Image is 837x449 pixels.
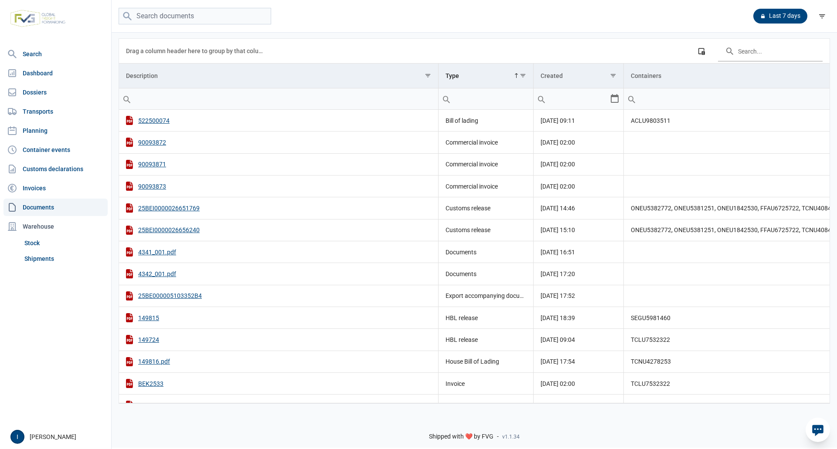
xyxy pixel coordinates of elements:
[534,88,549,109] div: Search box
[541,72,563,79] div: Created
[126,379,431,388] div: BEK2533
[119,64,439,88] td: Column Description
[541,249,575,256] span: [DATE] 16:51
[439,197,534,219] td: Customs release
[541,117,575,124] span: [DATE] 09:11
[541,139,575,146] span: [DATE] 02:00
[126,247,431,257] div: 4341_001.pdf
[624,88,640,109] div: Search box
[497,433,499,441] span: -
[502,433,520,440] span: v1.1.34
[753,9,807,24] div: Last 7 days
[126,226,431,235] div: 25BEI0000026656240
[610,72,616,79] span: Show filter options for column 'Created'
[425,72,431,79] span: Show filter options for column 'Description'
[3,218,108,235] div: Warehouse
[126,116,431,125] div: 522500074
[126,269,431,278] div: 4342_001.pdf
[3,199,108,216] a: Documents
[541,380,575,387] span: [DATE] 02:00
[439,351,534,372] td: House Bill of Lading
[3,45,108,63] a: Search
[126,160,431,169] div: 90093871
[126,72,158,79] div: Description
[119,88,135,109] div: Search box
[126,39,823,63] div: Data grid toolbar
[534,88,624,110] td: Filter cell
[718,41,823,61] input: Search in the data grid
[119,88,439,110] td: Filter cell
[3,122,108,139] a: Planning
[541,226,575,233] span: [DATE] 15:10
[541,205,575,212] span: [DATE] 14:46
[126,291,431,300] div: 25BE000005103352B4
[126,357,431,366] div: 149816.pdf
[439,132,534,153] td: Commercial invoice
[534,88,609,109] input: Filter cell
[126,203,431,213] div: 25BEI0000026651769
[541,270,575,277] span: [DATE] 17:20
[541,314,575,321] span: [DATE] 18:39
[3,84,108,101] a: Dossiers
[126,313,431,322] div: 149815
[439,88,533,109] input: Filter cell
[541,183,575,190] span: [DATE] 02:00
[631,72,661,79] div: Containers
[3,64,108,82] a: Dashboard
[439,175,534,197] td: Commercial invoice
[439,263,534,285] td: Documents
[439,88,454,109] div: Search box
[3,141,108,159] a: Container events
[119,8,271,25] input: Search documents
[21,235,108,251] a: Stock
[439,307,534,328] td: HBL release
[3,103,108,120] a: Transports
[439,395,534,416] td: Mill test certificate
[534,64,624,88] td: Column Created
[429,433,493,441] span: Shipped with ❤️ by FVG
[439,88,534,110] td: Filter cell
[126,335,431,344] div: 149724
[541,336,575,343] span: [DATE] 09:04
[814,8,830,24] div: filter
[21,251,108,267] a: Shipments
[520,72,526,79] span: Show filter options for column 'Type'
[439,329,534,351] td: HBL release
[541,161,575,168] span: [DATE] 02:00
[119,88,438,109] input: Filter cell
[439,64,534,88] td: Column Type
[609,88,620,109] div: Select
[126,44,266,58] div: Drag a column header here to group by that column
[694,43,709,59] div: Column Chooser
[439,372,534,394] td: Invoice
[439,219,534,241] td: Customs release
[10,430,24,444] button: I
[439,285,534,307] td: Export accompanying document
[7,7,69,30] img: FVG - Global freight forwarding
[10,430,106,444] div: [PERSON_NAME]
[119,39,830,403] div: Data grid with 24 rows and 4 columns
[541,358,575,365] span: [DATE] 17:54
[439,153,534,175] td: Commercial invoice
[541,292,575,299] span: [DATE] 17:52
[126,138,431,147] div: 90093872
[446,72,459,79] div: Type
[126,182,431,191] div: 90093873
[439,241,534,263] td: Documents
[3,160,108,178] a: Customs declarations
[439,110,534,132] td: Bill of lading
[3,179,108,197] a: Invoices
